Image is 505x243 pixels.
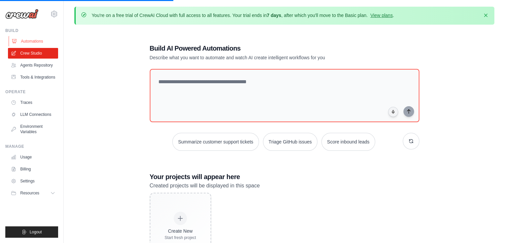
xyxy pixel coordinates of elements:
[8,164,58,174] a: Billing
[8,121,58,137] a: Environment Variables
[8,109,58,120] a: LLM Connections
[5,226,58,238] button: Logout
[9,36,59,47] a: Automations
[150,44,373,53] h1: Build AI Powered Automations
[5,9,39,19] img: Logo
[263,133,317,151] button: Triage GitHub issues
[150,54,373,61] p: Describe what you want to automate and watch AI create intelligent workflows for you
[5,144,58,149] div: Manage
[8,97,58,108] a: Traces
[321,133,375,151] button: Score inbound leads
[92,12,394,19] p: You're on a free trial of CrewAI Cloud with full access to all features. Your trial ends in , aft...
[8,48,58,59] a: Crew Studio
[165,228,196,234] div: Create New
[172,133,259,151] button: Summarize customer support tickets
[388,107,398,117] button: Click to speak your automation idea
[267,13,281,18] strong: 7 days
[8,60,58,71] a: Agents Repository
[403,133,419,149] button: Get new suggestions
[30,229,42,235] span: Logout
[20,190,39,196] span: Resources
[165,235,196,240] div: Start fresh project
[370,13,392,18] a: View plans
[8,152,58,162] a: Usage
[150,172,419,181] h3: Your projects will appear here
[8,72,58,83] a: Tools & Integrations
[8,176,58,186] a: Settings
[8,188,58,198] button: Resources
[5,89,58,95] div: Operate
[5,28,58,33] div: Build
[150,181,419,190] p: Created projects will be displayed in this space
